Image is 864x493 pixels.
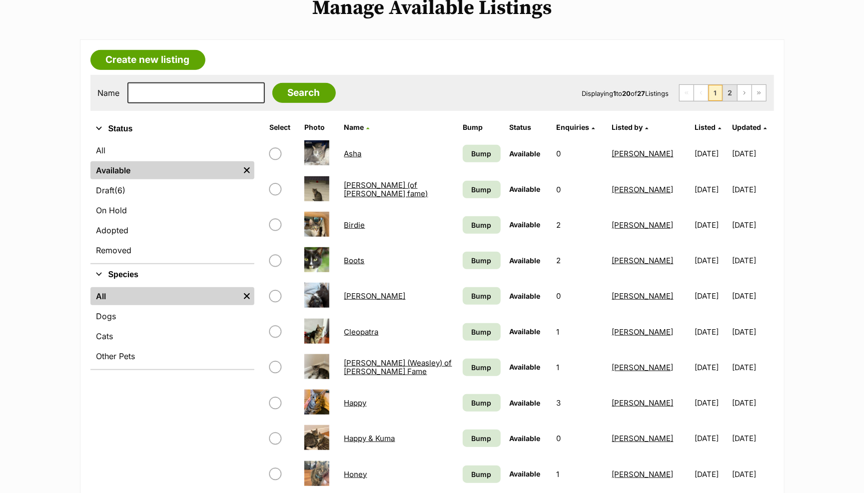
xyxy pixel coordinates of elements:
a: Boots [344,256,365,265]
a: [PERSON_NAME] [612,327,674,337]
a: [PERSON_NAME] [612,149,674,158]
a: Adopted [90,221,254,239]
span: Listed [695,123,716,131]
strong: 20 [623,89,631,97]
a: Bump [463,359,501,376]
a: Bump [463,181,501,198]
a: [PERSON_NAME] [612,256,674,265]
a: Next page [738,85,752,101]
span: translation missing: en.admin.listings.index.attributes.enquiries [556,123,589,131]
td: [DATE] [691,386,731,420]
span: Bump [472,255,492,266]
div: Status [90,139,254,263]
td: 0 [552,136,607,171]
a: On Hold [90,201,254,219]
td: [DATE] [732,386,773,420]
span: First page [680,85,694,101]
strong: 27 [638,89,646,97]
td: [DATE] [691,279,731,313]
a: [PERSON_NAME] [344,291,406,301]
a: Bump [463,394,501,412]
th: Bump [459,119,505,135]
a: Cats [90,327,254,345]
a: Bump [463,216,501,234]
a: Last page [752,85,766,101]
a: Bump [463,466,501,483]
span: Page 1 [709,85,723,101]
td: 0 [552,172,607,207]
a: Bump [463,287,501,305]
img: Asha [304,140,329,165]
td: [DATE] [732,243,773,278]
a: Removed [90,241,254,259]
a: Cleopatra [344,327,379,337]
a: Bump [463,430,501,447]
div: Species [90,285,254,369]
button: Species [90,268,254,281]
a: [PERSON_NAME] [612,470,674,479]
a: [PERSON_NAME] (Weasley) of [PERSON_NAME] Fame [344,358,452,376]
td: [DATE] [691,350,731,385]
th: Photo [300,119,339,135]
a: All [90,141,254,159]
td: 0 [552,279,607,313]
a: All [90,287,239,305]
label: Name [98,88,120,97]
td: [DATE] [691,315,731,349]
td: [DATE] [732,457,773,492]
span: Available [510,434,541,443]
span: Available [510,185,541,193]
td: 0 [552,421,607,456]
td: [DATE] [732,421,773,456]
a: Page 2 [723,85,737,101]
a: Dogs [90,307,254,325]
td: [DATE] [732,315,773,349]
span: Previous page [694,85,708,101]
span: Displaying to of Listings [582,89,669,97]
a: Available [90,161,239,179]
span: Bump [472,433,492,444]
td: 1 [552,350,607,385]
a: [PERSON_NAME] (of [PERSON_NAME] fame) [344,180,428,198]
a: Enquiries [556,123,595,131]
span: Bump [472,327,492,337]
span: Bump [472,469,492,480]
img: Happy [304,390,329,415]
a: Remove filter [239,161,254,179]
nav: Pagination [679,84,767,101]
a: Asha [344,149,362,158]
span: Available [510,220,541,229]
td: 1 [552,315,607,349]
td: 3 [552,386,607,420]
th: Status [506,119,552,135]
a: Other Pets [90,347,254,365]
a: Happy & Kuma [344,434,395,443]
a: Updated [732,123,767,131]
span: Bump [472,291,492,301]
img: Birdie [304,212,329,237]
td: 2 [552,243,607,278]
a: [PERSON_NAME] [612,220,674,230]
a: Happy [344,398,367,408]
span: Bump [472,398,492,408]
button: Status [90,122,254,135]
span: (6) [115,184,126,196]
td: [DATE] [691,457,731,492]
span: Name [344,123,364,131]
a: Birdie [344,220,365,230]
span: Available [510,399,541,407]
span: Bump [472,184,492,195]
a: Bump [463,252,501,269]
td: [DATE] [691,136,731,171]
th: Select [265,119,299,135]
a: Bump [463,323,501,341]
input: Search [272,83,336,103]
strong: 1 [614,89,617,97]
a: Bump [463,145,501,162]
a: [PERSON_NAME] [612,398,674,408]
td: 1 [552,457,607,492]
a: Name [344,123,370,131]
span: Available [510,327,541,336]
span: Listed by [612,123,643,131]
span: Available [510,256,541,265]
